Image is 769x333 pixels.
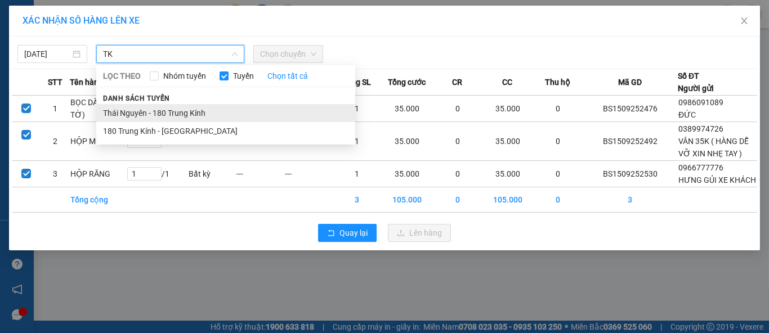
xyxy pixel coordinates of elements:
[96,93,177,103] span: Danh sách tuyến
[96,104,355,122] li: Thái Nguyên - 180 Trung Kính
[381,96,433,122] td: 35.000
[339,227,368,239] span: Quay lại
[388,224,451,242] button: uploadLên hàng
[70,122,127,161] td: HỘP MP
[188,161,236,187] td: Bất kỳ
[678,175,756,184] span: HƯNG GỦI XE KHÁCH
[103,70,141,82] span: LỌC THEO
[381,122,433,161] td: 35.000
[678,137,749,158] span: VÂN 35K ( HÀNG DỄ VỠ XIN NHẸ TAY )
[433,96,482,122] td: 0
[582,96,678,122] td: BS1509252476
[678,124,723,133] span: 0389974726
[70,96,127,122] td: BỌC DÀI(GIẤY TỜ)
[333,161,381,187] td: 1
[229,70,258,82] span: Tuyến
[618,76,642,88] span: Mã GD
[534,96,582,122] td: 0
[582,187,678,213] td: 3
[333,187,381,213] td: 3
[545,76,570,88] span: Thu hộ
[48,76,62,88] span: STT
[159,70,211,82] span: Nhóm tuyến
[433,187,482,213] td: 0
[327,229,335,238] span: rollback
[260,46,316,62] span: Chọn chuyến
[333,96,381,122] td: 1
[381,187,433,213] td: 105.000
[582,122,678,161] td: BS1509252492
[433,122,482,161] td: 0
[267,70,308,82] a: Chọn tất cả
[381,161,433,187] td: 35.000
[678,98,723,107] span: 0986091089
[96,122,355,140] li: 180 Trung Kính - [GEOGRAPHIC_DATA]
[333,122,381,161] td: 1
[231,51,238,57] span: down
[388,76,426,88] span: Tổng cước
[24,48,70,60] input: 15/09/2025
[70,187,127,213] td: Tổng cộng
[482,187,534,213] td: 105.000
[728,6,760,37] button: Close
[41,161,70,187] td: 3
[502,76,512,88] span: CC
[452,76,462,88] span: CR
[41,96,70,122] td: 1
[127,161,187,187] td: / 1
[284,161,333,187] td: ---
[70,161,127,187] td: HỘP RĂNG
[482,161,534,187] td: 35.000
[678,110,696,119] span: ĐỨC
[23,15,140,26] span: XÁC NHẬN SỐ HÀNG LÊN XE
[740,16,749,25] span: close
[678,70,714,94] div: Số ĐT Người gửi
[236,161,284,187] td: ---
[582,161,678,187] td: BS1509252530
[534,187,582,213] td: 0
[678,163,723,172] span: 0966777776
[433,161,482,187] td: 0
[482,122,534,161] td: 35.000
[482,96,534,122] td: 35.000
[342,76,371,88] span: Tổng SL
[318,224,377,242] button: rollbackQuay lại
[70,76,103,88] span: Tên hàng
[534,122,582,161] td: 0
[534,161,582,187] td: 0
[41,122,70,161] td: 2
